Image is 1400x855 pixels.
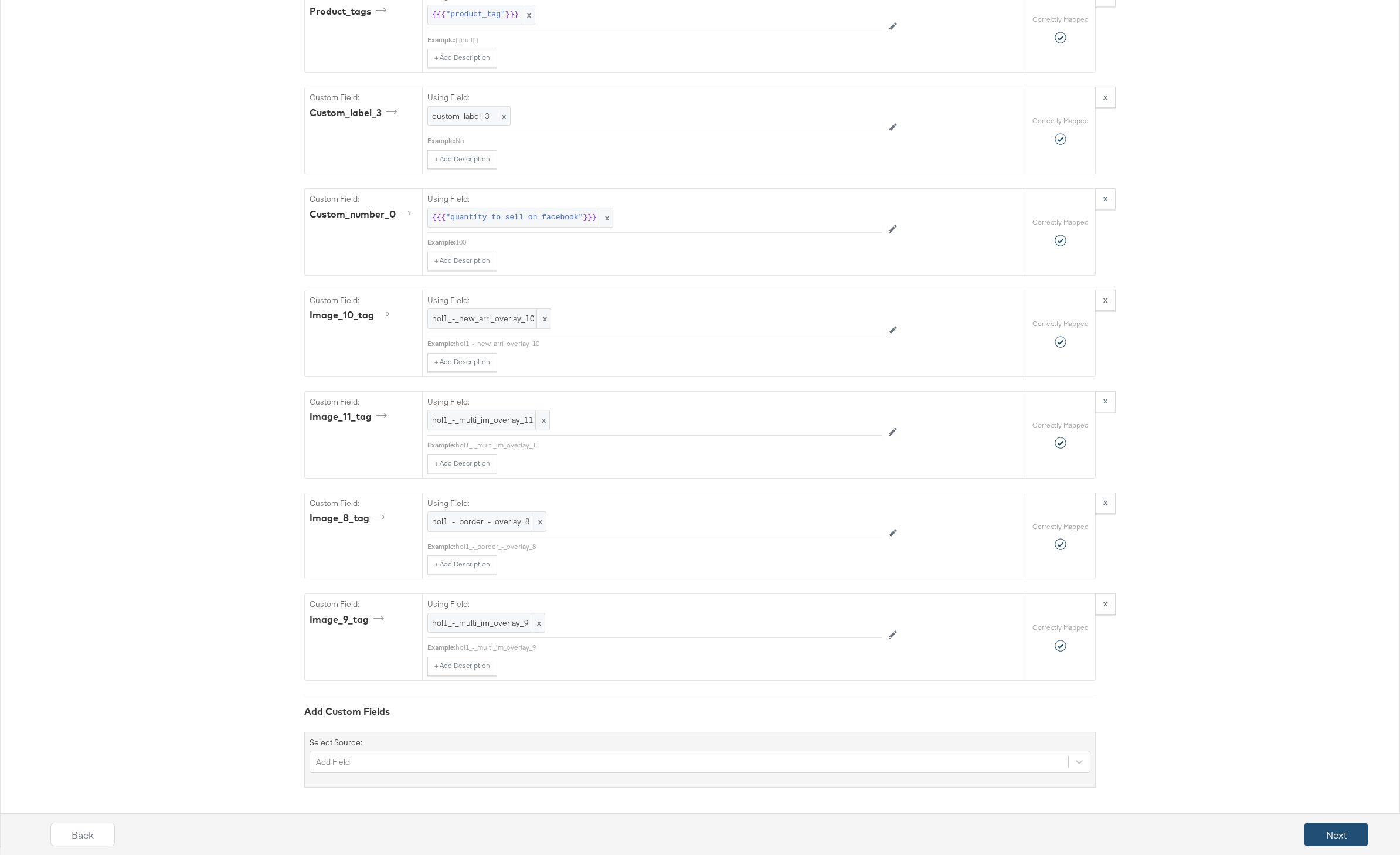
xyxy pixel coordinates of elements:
[427,599,882,610] label: Using Field:
[310,737,362,748] label: Select Source:
[427,194,882,205] label: Using Field:
[432,516,542,527] span: hol1_-_border_-_overlay_8
[446,9,505,21] span: "product_tag"
[50,823,115,846] button: Back
[427,150,497,169] button: + Add Description
[535,410,549,430] span: x
[310,194,417,205] label: Custom Field:
[427,252,497,270] button: + Add Description
[1095,290,1116,311] button: x
[427,92,882,103] label: Using Field:
[310,5,390,18] div: product_tags
[310,106,401,120] div: custom_label_3
[427,454,497,473] button: + Add Description
[310,498,417,509] label: Custom Field:
[1095,188,1116,209] button: x
[310,92,417,103] label: Custom Field:
[1032,623,1089,632] label: Correctly Mapped
[427,35,456,45] div: Example:
[310,613,388,626] div: image_9_tag
[456,238,882,247] div: 100
[310,396,417,408] label: Custom Field:
[505,9,519,21] span: }}}
[432,313,546,324] span: hol1_-_new_arri_overlay_10
[432,9,446,21] span: {{{
[1103,91,1107,102] strong: x
[310,295,417,306] label: Custom Field:
[1032,116,1089,125] label: Correctly Mapped
[456,35,882,45] div: ['[null]']
[432,111,490,121] span: custom_label_3
[432,617,541,629] span: hol1_-_multi_im_overlay_9
[427,49,497,67] button: + Add Description
[310,208,415,221] div: custom_number_0
[310,511,389,525] div: image_8_tag
[1095,593,1116,615] button: x
[531,613,545,633] span: x
[1032,15,1089,24] label: Correctly Mapped
[1032,319,1089,328] label: Correctly Mapped
[521,5,535,25] span: x
[427,295,882,306] label: Using Field:
[1095,493,1116,514] button: x
[1103,497,1107,507] strong: x
[304,705,1096,718] div: Add Custom Fields
[446,212,583,223] span: "quantity_to_sell_on_facebook"
[536,309,551,328] span: x
[583,212,596,223] span: }}}
[310,599,417,610] label: Custom Field:
[310,308,393,322] div: image_10_tag
[456,339,882,348] div: hol1_-_new_arri_overlay_10
[427,542,456,551] div: Example:
[1304,823,1368,846] button: Next
[532,512,546,531] span: x
[316,756,350,768] div: Add Field
[427,657,497,676] button: + Add Description
[1032,218,1089,227] label: Correctly Mapped
[1095,391,1116,412] button: x
[456,542,882,551] div: hol1_-_border_-_overlay_8
[1103,294,1107,305] strong: x
[427,555,497,574] button: + Add Description
[427,136,456,145] div: Example:
[1095,87,1116,108] button: x
[1032,420,1089,430] label: Correctly Mapped
[456,136,882,145] div: No
[427,353,497,372] button: + Add Description
[310,410,391,423] div: image_11_tag
[456,643,882,652] div: hol1_-_multi_im_overlay_9
[456,440,882,450] div: hol1_-_multi_im_overlay_11
[432,212,446,223] span: {{{
[427,643,456,652] div: Example:
[1103,598,1107,609] strong: x
[1103,193,1107,203] strong: x
[427,498,882,509] label: Using Field:
[427,339,456,348] div: Example:
[432,415,545,426] span: hol1_-_multi_im_overlay_11
[599,208,613,228] span: x
[427,440,456,450] div: Example:
[427,238,456,247] div: Example:
[1032,522,1089,531] label: Correctly Mapped
[427,396,882,408] label: Using Field:
[1103,395,1107,406] strong: x
[499,111,506,121] span: x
